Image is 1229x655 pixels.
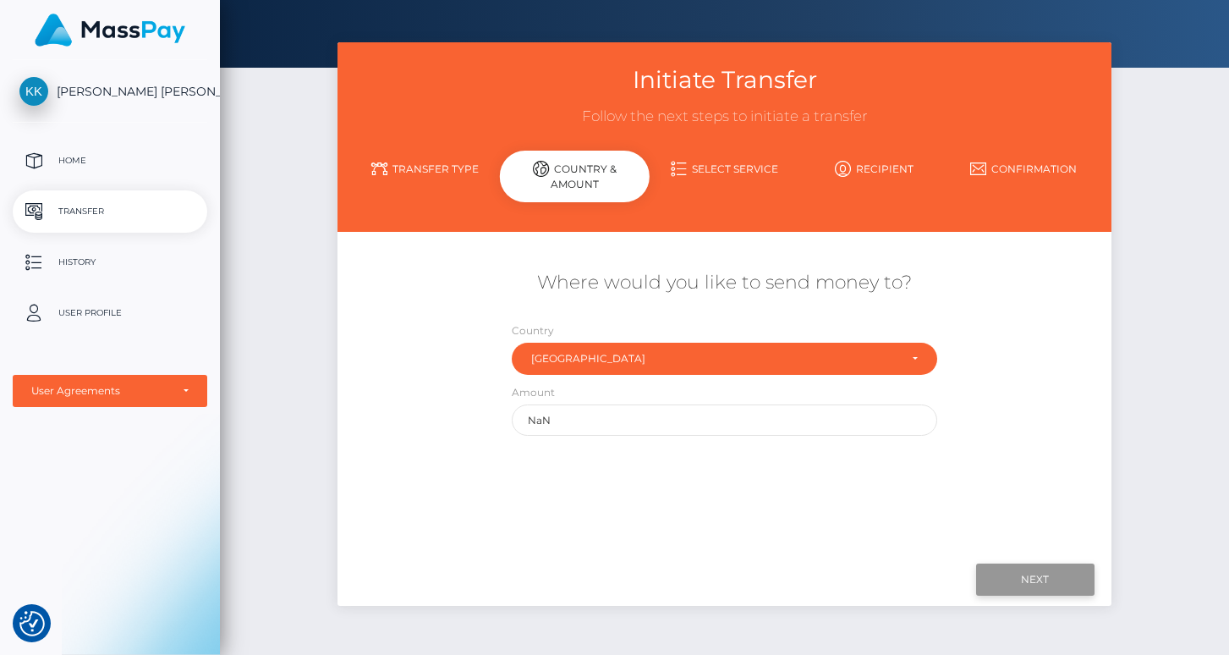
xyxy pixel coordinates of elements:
[19,611,45,636] button: Consent Preferences
[512,343,937,375] button: Poland
[350,63,1098,96] h3: Initiate Transfer
[531,352,898,366] div: [GEOGRAPHIC_DATA]
[13,375,207,407] button: User Agreements
[13,140,207,182] a: Home
[13,84,207,99] span: [PERSON_NAME] [PERSON_NAME]
[350,154,500,184] a: Transfer Type
[799,154,949,184] a: Recipient
[19,611,45,636] img: Revisit consent button
[19,148,200,173] p: Home
[949,154,1099,184] a: Confirmation
[19,199,200,224] p: Transfer
[976,564,1095,596] input: Next
[13,241,207,283] a: History
[350,107,1098,127] h3: Follow the next steps to initiate a transfer
[35,14,185,47] img: MassPay
[512,385,555,400] label: Amount
[19,300,200,326] p: User Profile
[13,190,207,233] a: Transfer
[31,384,170,398] div: User Agreements
[512,323,554,339] label: Country
[650,154,799,184] a: Select Service
[500,151,650,202] div: Country & Amount
[19,250,200,275] p: History
[350,270,1098,296] h5: Where would you like to send money to?
[512,405,937,436] input: Amount to send in undefined (Maximum: undefined)
[13,292,207,334] a: User Profile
